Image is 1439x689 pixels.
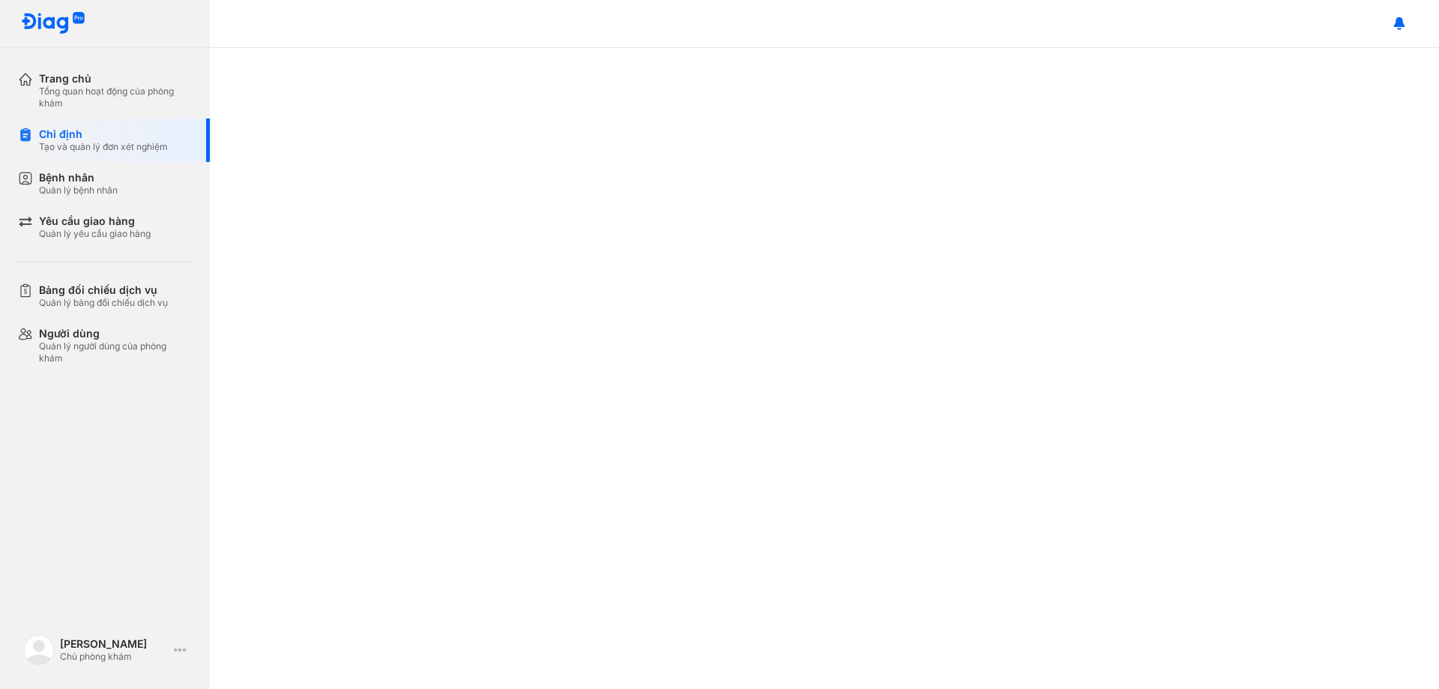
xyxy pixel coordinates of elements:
div: Quản lý yêu cầu giao hàng [39,228,151,240]
div: Người dùng [39,327,192,340]
div: [PERSON_NAME] [60,637,168,651]
div: Bệnh nhân [39,171,118,184]
div: Chủ phòng khám [60,651,168,663]
div: Quản lý bệnh nhân [39,184,118,196]
div: Tạo và quản lý đơn xét nghiệm [39,141,168,153]
div: Yêu cầu giao hàng [39,214,151,228]
div: Trang chủ [39,72,192,85]
img: logo [24,635,54,665]
div: Bảng đối chiếu dịch vụ [39,283,168,297]
img: logo [21,12,85,35]
div: Quản lý người dùng của phòng khám [39,340,192,364]
div: Chỉ định [39,127,168,141]
div: Tổng quan hoạt động của phòng khám [39,85,192,109]
div: Quản lý bảng đối chiếu dịch vụ [39,297,168,309]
